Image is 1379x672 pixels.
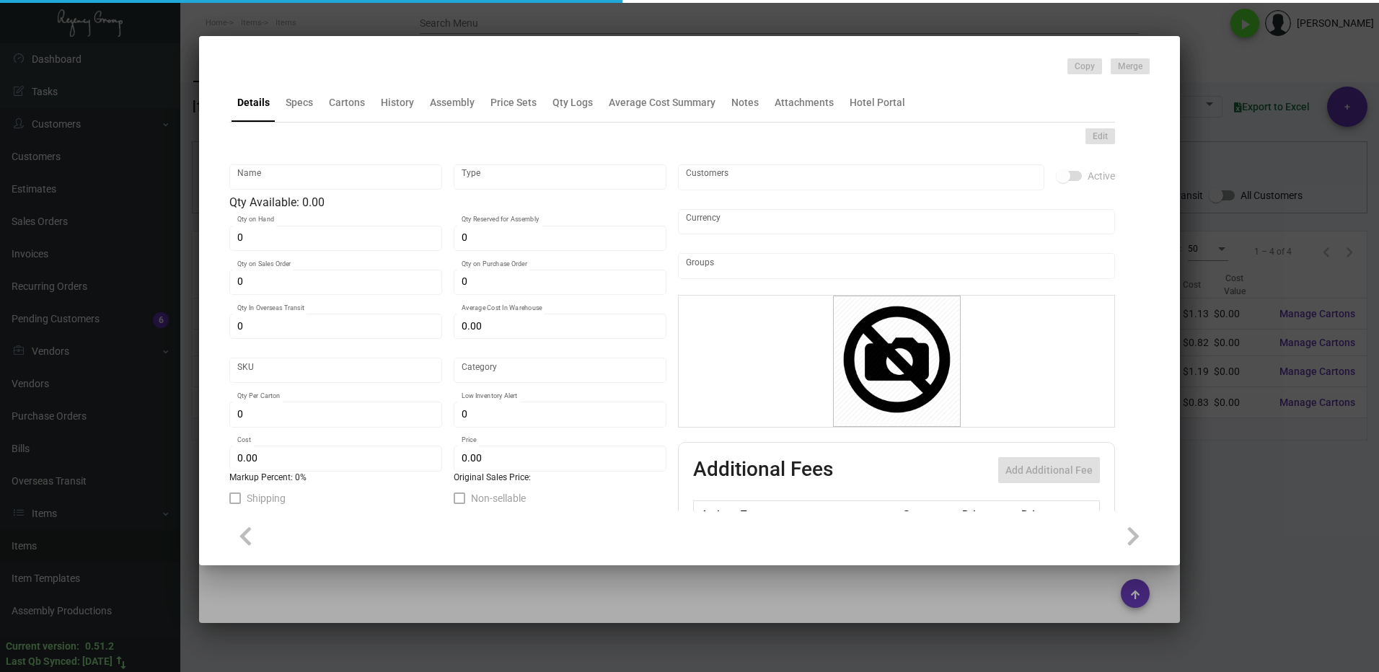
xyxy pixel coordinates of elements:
span: Copy [1075,61,1095,73]
span: Active [1088,167,1115,185]
div: Price Sets [490,95,537,110]
button: Add Additional Fee [998,457,1100,483]
div: Specs [286,95,313,110]
th: Cost [899,501,958,526]
th: Price [959,501,1018,526]
input: Add new.. [686,260,1108,272]
span: Merge [1118,61,1142,73]
span: Add Additional Fee [1005,464,1093,476]
span: Edit [1093,131,1108,143]
div: Cartons [329,95,365,110]
div: 0.51.2 [85,639,114,654]
div: Assembly [430,95,475,110]
div: History [381,95,414,110]
th: Type [737,501,899,526]
div: Last Qb Synced: [DATE] [6,654,113,669]
div: Details [237,95,270,110]
input: Add new.. [686,172,1037,183]
th: Active [694,501,738,526]
th: Price type [1018,501,1083,526]
span: Non-sellable [471,490,526,507]
div: Qty Available: 0.00 [229,194,666,211]
div: Notes [731,95,759,110]
div: Average Cost Summary [609,95,715,110]
div: Attachments [775,95,834,110]
div: Hotel Portal [850,95,905,110]
button: Merge [1111,58,1150,74]
button: Edit [1085,128,1115,144]
div: Qty Logs [552,95,593,110]
button: Copy [1067,58,1102,74]
h2: Additional Fees [693,457,833,483]
span: Shipping [247,490,286,507]
div: Current version: [6,639,79,654]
